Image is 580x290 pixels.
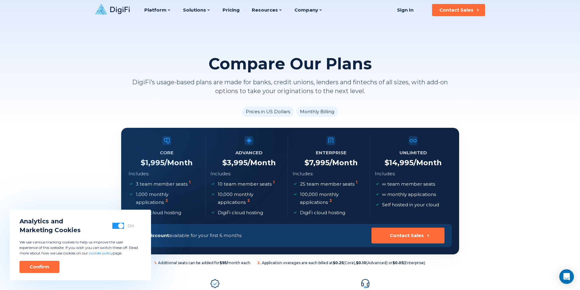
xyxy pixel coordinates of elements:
p: DigiFi cloud hosting [218,209,263,217]
b: $0.25 [333,260,343,265]
p: Self hosted in your cloud [382,201,439,209]
div: On [128,223,134,229]
h4: $ 7,995 [304,158,358,167]
sup: 2 [165,198,168,203]
p: DigiFi’s usage-based plans are made for banks, credit unions, lenders and fintechs of all sizes, ... [121,78,459,96]
li: Prices in US Dollars [242,107,294,117]
p: Includes: [293,170,313,178]
p: 1,000 monthly applications [136,190,199,206]
sup: 1 [189,180,191,184]
div: Open Intercom Messenger [559,269,574,284]
span: 50% discount [136,232,169,238]
p: available for your first 6 months [136,232,241,239]
button: Contact Sales [371,228,445,243]
a: cookies policy [89,251,113,255]
sup: 2 . [257,260,261,265]
sup: 1 [273,180,275,184]
a: Sign In [390,4,421,16]
h4: $ 3,995 [222,158,276,167]
p: 25 team member seats [300,180,359,188]
span: /Month [329,158,358,167]
div: Contact Sales [390,232,424,239]
p: team member seats [382,180,435,188]
sup: 2 [247,198,250,203]
span: Marketing Cookies [19,226,81,235]
button: Contact Sales [432,4,485,16]
b: $0.10 [356,260,366,265]
p: We use various tracking cookies to help us improve the user experience of this website. If you wi... [19,239,141,256]
sup: 2 [329,198,332,203]
p: Includes: [375,170,395,178]
p: 10 team member seats [218,180,276,188]
span: /Month [248,158,276,167]
div: Confirm [30,264,49,270]
p: 100,000 monthly applications [300,190,364,206]
b: $0.05 [392,260,403,265]
div: Contact Sales [439,7,473,13]
p: DigiFi cloud hosting [300,209,345,217]
h4: $ 14,995 [385,158,442,167]
li: Monthly Billing [296,107,338,117]
span: Additional seats can be added for /month each. [154,260,251,265]
h5: Enterprise [316,148,346,157]
h2: Compare Our Plans [209,55,372,73]
p: DigiFi cloud hosting [136,209,181,217]
p: monthly applications [382,190,436,198]
sup: 1 . [154,260,157,265]
sup: 1 [356,180,357,184]
span: /Month [413,158,442,167]
h5: Advanced [235,148,262,157]
b: $95 [220,260,227,265]
h5: Unlimited [399,148,427,157]
span: Analytics and [19,217,81,226]
span: Application overages are each billed at (Core), (Advanced) or (Enterprise). [257,260,426,265]
button: Confirm [19,261,59,273]
p: 10,000 monthly applications [218,190,281,206]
